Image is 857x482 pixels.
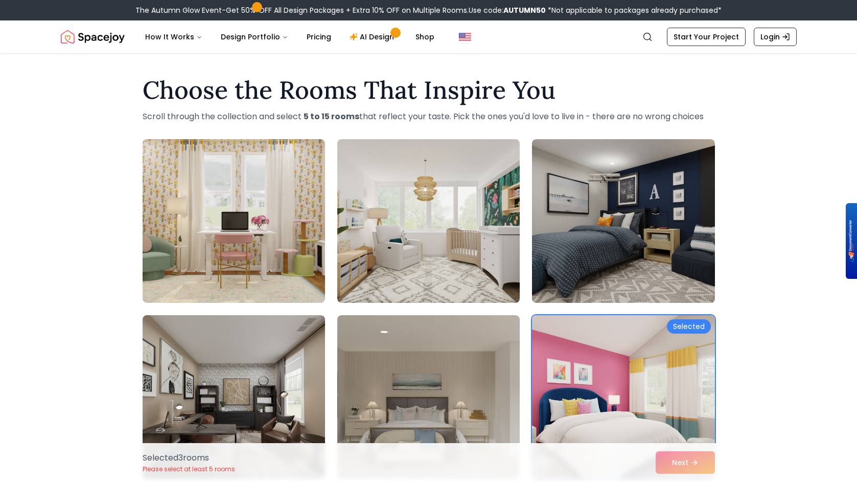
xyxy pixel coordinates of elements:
[532,139,714,303] img: Room room-3
[407,27,443,47] a: Shop
[532,315,714,479] img: Room room-6
[213,27,296,47] button: Design Portfolio
[143,452,235,464] p: Selected 3 room s
[667,28,746,46] a: Start Your Project
[754,28,797,46] a: Login
[848,220,854,262] img: BKR5lM0sgkDqAAAAAElFTkSuQmCC
[135,5,722,15] div: The Autumn Glow Event-Get 50% OFF All Design Packages + Extra 10% OFF on Multiple Rooms.
[143,139,325,303] img: Room room-1
[61,20,797,53] nav: Global
[337,315,520,479] img: Room room-5
[143,465,235,473] p: Please select at least 5 rooms
[341,27,405,47] a: AI Design
[304,111,359,122] strong: 5 to 15 rooms
[459,31,471,43] img: United States
[143,111,715,123] p: Scroll through the collection and select that reflect your taste. Pick the ones you'd love to liv...
[298,27,339,47] a: Pricing
[143,315,325,479] img: Room room-4
[137,27,211,47] button: How It Works
[137,27,443,47] nav: Main
[503,5,546,15] b: AUTUMN50
[61,27,125,47] a: Spacejoy
[143,78,715,102] h1: Choose the Rooms That Inspire You
[546,5,722,15] span: *Not applicable to packages already purchased*
[469,5,546,15] span: Use code:
[337,139,520,303] img: Room room-2
[667,319,711,334] div: Selected
[61,27,125,47] img: Spacejoy Logo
